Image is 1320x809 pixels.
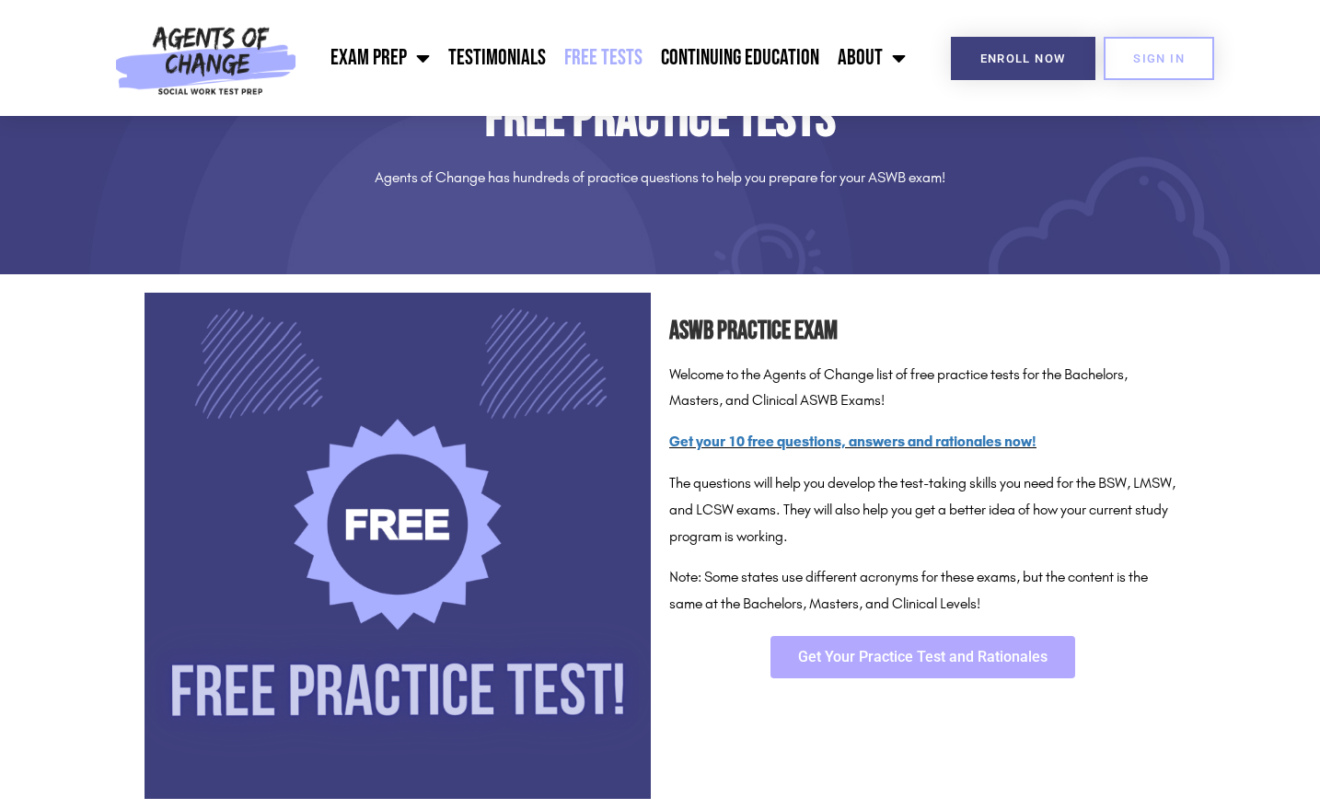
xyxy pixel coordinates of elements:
[669,311,1175,352] h2: ASWB Practice Exam
[145,92,1175,146] h1: Free Practice Tests
[555,35,652,81] a: Free Tests
[828,35,915,81] a: About
[1133,52,1185,64] span: SIGN IN
[145,165,1175,191] p: Agents of Change has hundreds of practice questions to help you prepare for your ASWB exam!
[669,564,1175,618] p: Note: Some states use different acronyms for these exams, but the content is the same at the Bach...
[669,470,1175,549] p: The questions will help you develop the test-taking skills you need for the BSW, LMSW, and LCSW e...
[798,650,1048,665] span: Get Your Practice Test and Rationales
[652,35,828,81] a: Continuing Education
[951,37,1095,80] a: Enroll Now
[1104,37,1214,80] a: SIGN IN
[321,35,439,81] a: Exam Prep
[669,433,1036,450] a: Get your 10 free questions, answers and rationales now!
[770,636,1075,678] a: Get Your Practice Test and Rationales
[669,362,1175,415] p: Welcome to the Agents of Change list of free practice tests for the Bachelors, Masters, and Clini...
[980,52,1066,64] span: Enroll Now
[439,35,555,81] a: Testimonials
[306,35,915,81] nav: Menu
